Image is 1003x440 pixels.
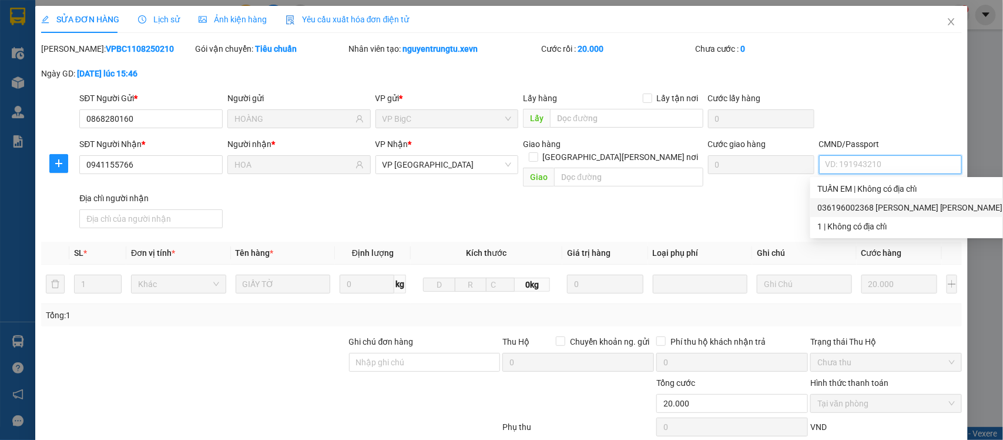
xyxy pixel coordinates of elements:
[423,278,455,292] input: D
[708,109,814,128] input: Cước lấy hàng
[74,248,83,258] span: SL
[106,44,174,54] b: VPBC1108250210
[578,44,603,54] b: 20.000
[199,15,207,24] span: picture
[77,69,137,78] b: [DATE] lúc 15:46
[523,109,550,128] span: Lấy
[656,378,695,388] span: Tổng cước
[349,42,539,55] div: Nhân viên tạo:
[810,335,962,348] div: Trạng thái Thu Hộ
[403,44,478,54] b: nguyentrungtu.xevn
[79,138,223,151] div: SĐT Người Nhận
[286,15,295,25] img: icon
[131,248,175,258] span: Đơn vị tính
[138,275,219,293] span: Khác
[234,158,353,171] input: Tên người nhận
[817,395,955,412] span: Tại văn phòng
[79,192,223,205] div: Địa chỉ người nhận
[383,110,512,128] span: VP BigC
[355,115,364,123] span: user
[138,15,146,24] span: clock-circle
[455,278,487,292] input: R
[286,15,410,24] span: Yêu cầu xuất hóa đơn điện tử
[708,155,814,174] input: Cước giao hàng
[523,139,561,149] span: Giao hàng
[554,168,703,186] input: Dọc đường
[695,42,847,55] div: Chưa cước :
[486,278,515,292] input: C
[375,139,408,149] span: VP Nhận
[46,309,388,322] div: Tổng: 1
[541,42,693,55] div: Cước rồi :
[538,151,703,164] span: [GEOGRAPHIC_DATA][PERSON_NAME] nơi
[523,94,557,103] span: Lấy hàng
[227,138,371,151] div: Người nhận
[648,242,753,265] th: Loại phụ phí
[349,337,414,346] label: Ghi chú đơn hàng
[666,335,770,348] span: Phí thu hộ khách nhận trả
[383,156,512,174] span: VP Nam Định
[394,275,406,294] span: kg
[236,275,331,294] input: VD: Bàn, Ghế
[50,159,68,168] span: plus
[708,139,766,149] label: Cước giao hàng
[79,209,223,228] input: Địa chỉ của người nhận
[757,275,852,294] input: Ghi Chú
[255,44,297,54] b: Tiêu chuẩn
[41,15,49,24] span: edit
[41,67,193,80] div: Ngày GD:
[502,337,529,346] span: Thu Hộ
[741,44,746,54] b: 0
[947,275,958,294] button: plus
[227,92,371,105] div: Người gửi
[861,248,902,258] span: Cước hàng
[234,112,353,125] input: Tên người gửi
[79,92,223,105] div: SĐT Người Gửi
[195,42,347,55] div: Gói vận chuyển:
[935,6,968,39] button: Close
[199,15,267,24] span: Ảnh kiện hàng
[819,138,962,151] div: CMND/Passport
[861,275,937,294] input: 0
[810,422,827,432] span: VND
[817,354,955,371] span: Chưa thu
[550,109,703,128] input: Dọc đường
[810,378,888,388] label: Hình thức thanh toán
[375,92,519,105] div: VP gửi
[355,161,364,169] span: user
[352,248,394,258] span: Định lượng
[523,168,554,186] span: Giao
[349,353,501,372] input: Ghi chú đơn hàng
[708,94,761,103] label: Cước lấy hàng
[652,92,703,105] span: Lấy tận nơi
[567,275,643,294] input: 0
[41,42,193,55] div: [PERSON_NAME]:
[236,248,274,258] span: Tên hàng
[49,154,68,173] button: plus
[41,15,119,24] span: SỬA ĐƠN HÀNG
[947,17,956,26] span: close
[46,275,65,294] button: delete
[752,242,857,265] th: Ghi chú
[467,248,507,258] span: Kích thước
[515,278,550,292] span: 0kg
[565,335,654,348] span: Chuyển khoản ng. gửi
[567,248,610,258] span: Giá trị hàng
[138,15,180,24] span: Lịch sử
